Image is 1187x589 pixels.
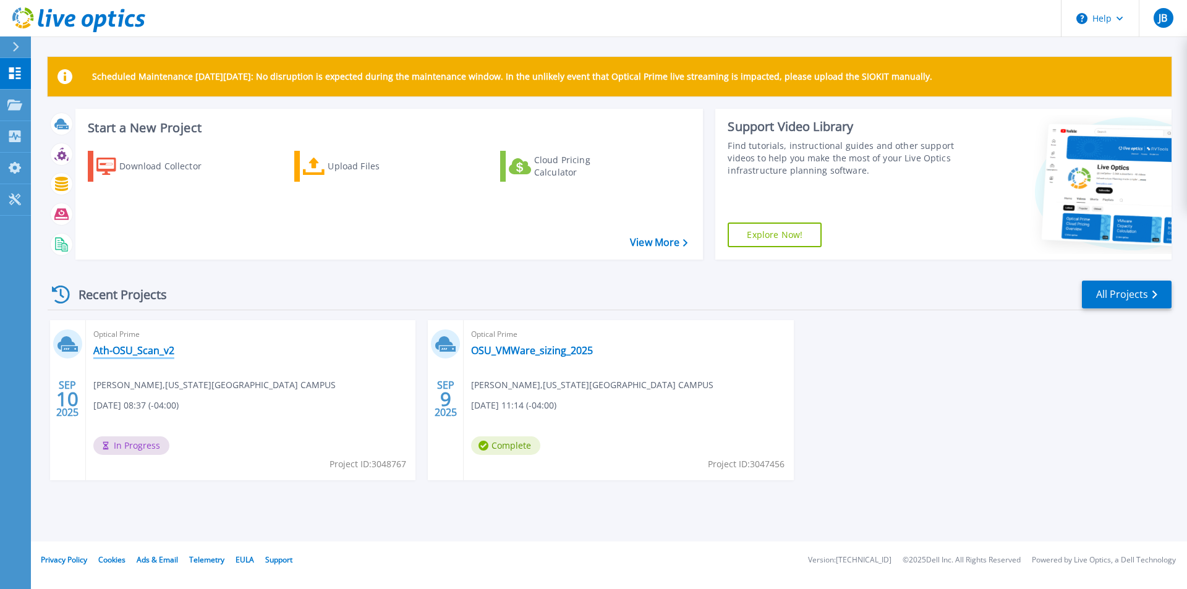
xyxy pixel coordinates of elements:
[93,344,174,357] a: Ath-OSU_Scan_v2
[534,154,633,179] div: Cloud Pricing Calculator
[500,151,638,182] a: Cloud Pricing Calculator
[98,554,126,565] a: Cookies
[471,344,593,357] a: OSU_VMWare_sizing_2025
[708,457,785,471] span: Project ID: 3047456
[471,399,556,412] span: [DATE] 11:14 (-04:00)
[471,328,786,341] span: Optical Prime
[92,72,932,82] p: Scheduled Maintenance [DATE][DATE]: No disruption is expected during the maintenance window. In t...
[1082,281,1172,308] a: All Projects
[728,222,822,247] a: Explore Now!
[434,376,457,422] div: SEP 2025
[265,554,292,565] a: Support
[48,279,184,310] div: Recent Projects
[88,151,226,182] a: Download Collector
[440,394,451,404] span: 9
[93,328,408,341] span: Optical Prime
[137,554,178,565] a: Ads & Email
[119,154,218,179] div: Download Collector
[903,556,1021,564] li: © 2025 Dell Inc. All Rights Reserved
[728,140,960,177] div: Find tutorials, instructional guides and other support videos to help you make the most of your L...
[328,154,427,179] div: Upload Files
[93,436,169,455] span: In Progress
[41,554,87,565] a: Privacy Policy
[56,376,79,422] div: SEP 2025
[471,436,540,455] span: Complete
[236,554,254,565] a: EULA
[728,119,960,135] div: Support Video Library
[1159,13,1167,23] span: JB
[294,151,432,182] a: Upload Files
[88,121,687,135] h3: Start a New Project
[56,394,79,404] span: 10
[93,399,179,412] span: [DATE] 08:37 (-04:00)
[330,457,406,471] span: Project ID: 3048767
[808,556,891,564] li: Version: [TECHNICAL_ID]
[471,378,713,392] span: [PERSON_NAME] , [US_STATE][GEOGRAPHIC_DATA] CAMPUS
[1032,556,1176,564] li: Powered by Live Optics, a Dell Technology
[93,378,336,392] span: [PERSON_NAME] , [US_STATE][GEOGRAPHIC_DATA] CAMPUS
[189,554,224,565] a: Telemetry
[630,237,687,248] a: View More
